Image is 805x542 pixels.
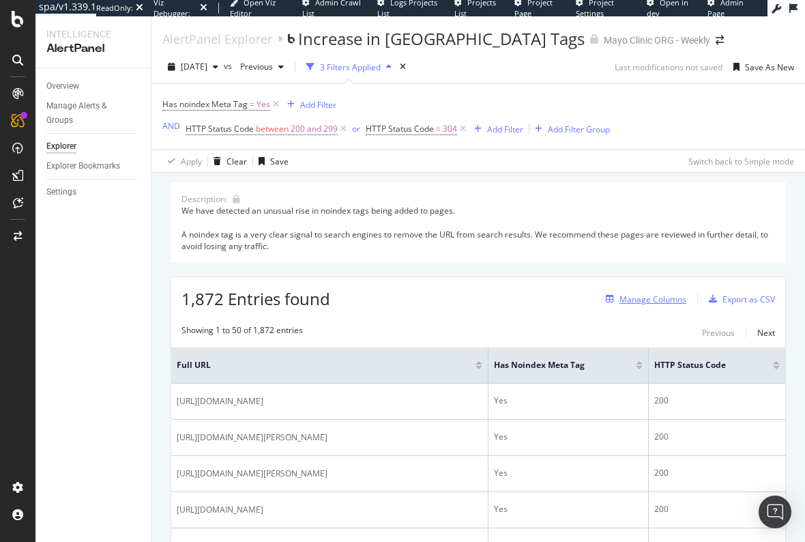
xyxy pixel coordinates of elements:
div: Mayo Clinic ORG - Weekly [604,33,710,47]
div: ReadOnly: [96,3,133,14]
div: AlertPanel [46,41,140,57]
div: Explorer Bookmarks [46,159,120,173]
button: Add Filter Group [529,121,610,137]
button: Save [253,150,289,172]
span: Has noindex Meta Tag [162,98,248,110]
button: or [352,122,360,135]
div: Description: [181,193,227,205]
a: Explorer Bookmarks [46,159,141,173]
div: 200 [654,431,780,443]
div: Overview [46,79,79,94]
a: AlertPanel Explorer [162,31,272,46]
button: Save As New [728,56,794,78]
div: Manage Alerts & Groups [46,99,128,128]
a: Settings [46,185,141,199]
div: Yes [494,431,643,443]
span: 1,872 Entries found [181,287,330,310]
div: Intelligence [46,27,140,41]
span: HTTP Status Code [366,123,434,134]
button: Add Filter [282,96,336,113]
div: Yes [494,467,643,479]
button: Next [757,324,775,341]
div: We have detected an unusual rise in noindex tags being added to pages. A noindex tag is a very cl... [181,205,775,252]
div: Showing 1 to 50 of 1,872 entries [181,324,303,341]
span: [URL][DOMAIN_NAME] [177,395,263,408]
a: Manage Alerts & Groups [46,99,141,128]
div: Settings [46,185,76,199]
div: 3 Filters Applied [320,61,381,73]
a: Overview [46,79,141,94]
div: or [352,123,360,134]
button: Add Filter [469,121,523,137]
button: 3 Filters Applied [301,56,397,78]
span: = [250,98,254,110]
div: Export as CSV [722,294,775,305]
span: Yes [257,95,270,114]
div: Previous [702,327,735,339]
button: [DATE] [162,56,224,78]
div: Manage Columns [619,294,686,305]
span: Full URL [177,359,455,371]
span: [URL][DOMAIN_NAME] [177,503,263,517]
div: 200 [654,503,780,515]
button: Previous [702,324,735,341]
div: Increase in [GEOGRAPHIC_DATA] Tags [298,27,585,51]
div: 200 [654,467,780,479]
button: Export as CSV [703,288,775,310]
div: AND [162,120,180,132]
div: Save [270,156,289,167]
div: Open Intercom Messenger [759,496,791,528]
div: Explorer [46,139,76,154]
span: 200 and 299 [291,119,338,139]
span: 304 [443,119,457,139]
div: 200 [654,395,780,407]
button: Manage Columns [600,291,686,307]
span: 2025 Oct. 11th [181,61,207,72]
div: Add Filter [300,99,336,111]
div: Save As New [745,61,794,73]
div: Yes [494,395,643,407]
div: Yes [494,503,643,515]
div: Apply [181,156,202,167]
span: HTTP Status Code [654,359,752,371]
a: Explorer [46,139,141,154]
button: Apply [162,150,202,172]
div: arrow-right-arrow-left [716,35,724,45]
button: Clear [208,150,247,172]
span: = [436,123,441,134]
div: Clear [226,156,247,167]
div: Last modifications not saved [615,61,722,73]
span: [URL][DOMAIN_NAME][PERSON_NAME] [177,431,327,444]
span: HTTP Status Code [186,123,254,134]
div: Add Filter [487,124,523,135]
div: Switch back to Simple mode [688,156,794,167]
button: Switch back to Simple mode [683,150,794,172]
div: times [397,60,409,74]
span: Has noindex Meta Tag [494,359,616,371]
button: AND [162,119,180,132]
span: vs [224,60,235,72]
span: between [256,123,289,134]
span: [URL][DOMAIN_NAME][PERSON_NAME] [177,467,327,481]
span: Previous [235,61,273,72]
div: Add Filter Group [548,124,610,135]
button: Previous [235,56,289,78]
div: Next [757,327,775,339]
